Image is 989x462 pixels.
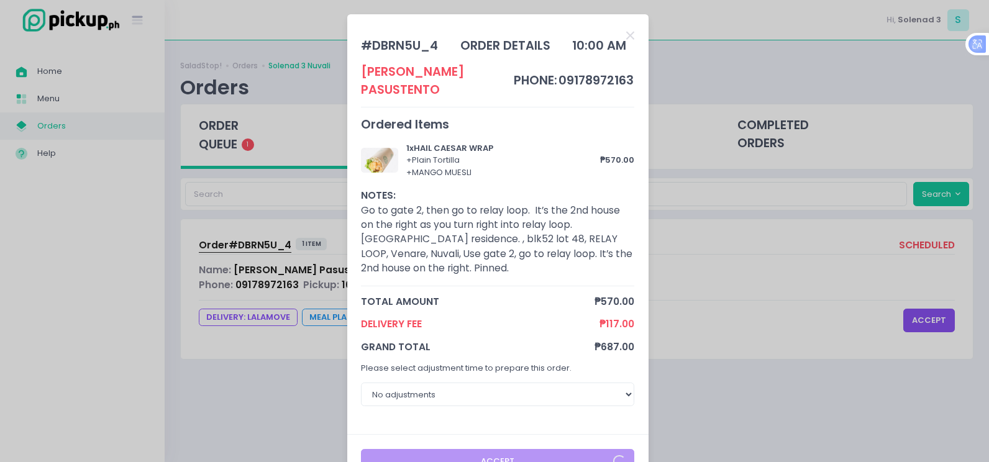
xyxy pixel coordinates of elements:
[626,29,634,41] button: Close
[361,115,634,134] div: Ordered Items
[595,340,634,354] span: ₱687.00
[513,63,558,99] td: phone:
[361,294,595,309] span: total amount
[361,37,438,55] div: # DBRN5U_4
[572,37,626,55] div: 10:00 AM
[558,72,634,89] span: 09178972163
[361,63,513,99] div: [PERSON_NAME] Pasustento
[460,37,550,55] div: order details
[361,362,634,374] p: Please select adjustment time to prepare this order.
[361,317,599,331] span: Delivery Fee
[595,294,634,309] span: ₱570.00
[361,340,595,354] span: grand total
[599,317,634,331] span: ₱117.00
